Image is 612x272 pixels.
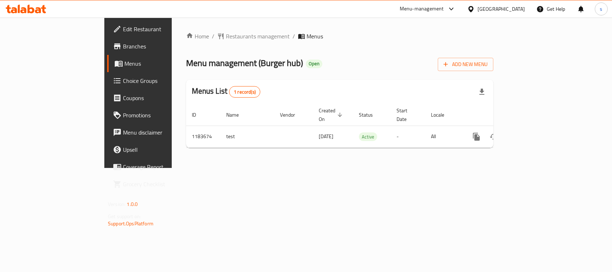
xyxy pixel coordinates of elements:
[462,104,542,126] th: Actions
[107,107,207,124] a: Promotions
[123,94,201,102] span: Coupons
[359,132,377,141] div: Active
[306,61,322,67] span: Open
[212,32,214,41] li: /
[280,111,304,119] span: Vendor
[127,200,138,209] span: 1.0.0
[319,132,333,141] span: [DATE]
[229,89,260,95] span: 1 record(s)
[391,126,425,147] td: -
[400,5,444,13] div: Menu-management
[107,38,207,55] a: Branches
[397,106,417,123] span: Start Date
[123,25,201,33] span: Edit Restaurant
[438,58,493,71] button: Add New Menu
[123,42,201,51] span: Branches
[108,200,125,209] span: Version:
[468,128,485,145] button: more
[192,111,205,119] span: ID
[107,175,207,193] a: Grocery Checklist
[226,111,248,119] span: Name
[107,124,207,141] a: Menu disclaimer
[478,5,525,13] div: [GEOGRAPHIC_DATA]
[123,128,201,137] span: Menu disclaimer
[220,126,274,147] td: test
[186,32,493,41] nav: breadcrumb
[293,32,295,41] li: /
[431,111,454,119] span: Locale
[192,86,260,98] h2: Menus List
[306,60,322,68] div: Open
[485,128,502,145] button: Change Status
[107,141,207,158] a: Upsell
[123,76,201,85] span: Choice Groups
[217,32,290,41] a: Restaurants management
[108,219,153,228] a: Support.OpsPlatform
[107,55,207,72] a: Menus
[123,180,201,188] span: Grocery Checklist
[124,59,201,68] span: Menus
[307,32,323,41] span: Menus
[107,158,207,175] a: Coverage Report
[226,32,290,41] span: Restaurants management
[319,106,345,123] span: Created On
[107,89,207,107] a: Coupons
[123,163,201,171] span: Coverage Report
[107,72,207,89] a: Choice Groups
[425,126,462,147] td: All
[107,20,207,38] a: Edit Restaurant
[359,111,382,119] span: Status
[443,60,488,69] span: Add New Menu
[600,5,602,13] span: s
[359,133,377,141] span: Active
[186,55,303,71] span: Menu management ( Burger hub )
[123,111,201,119] span: Promotions
[123,145,201,154] span: Upsell
[108,212,141,221] span: Get support on:
[473,83,490,100] div: Export file
[186,104,542,148] table: enhanced table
